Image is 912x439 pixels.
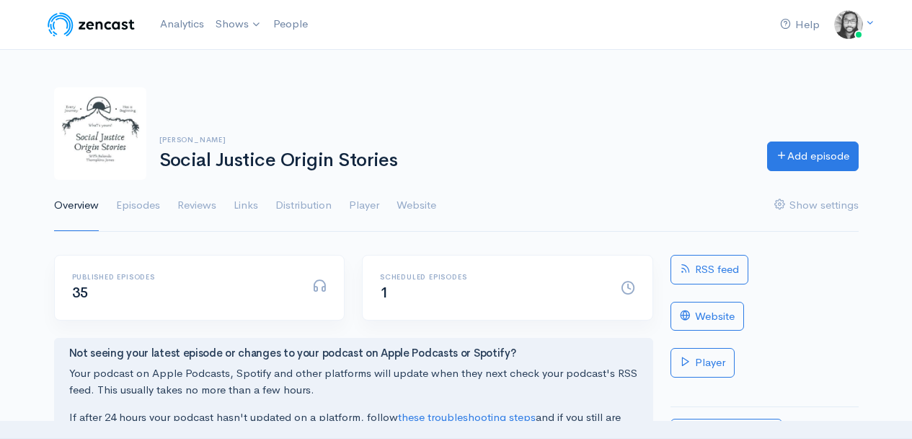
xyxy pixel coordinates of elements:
a: Website [397,180,436,232]
a: Player [670,348,735,378]
a: Player [349,180,379,232]
a: RSS feed [670,255,748,284]
a: Links [234,180,258,232]
a: Help [774,9,825,40]
span: 1 [380,284,389,302]
img: ZenCast Logo [45,10,137,39]
h1: Social Justice Origin Stories [159,150,750,171]
a: Overview [54,180,99,232]
h6: Scheduled episodes [380,273,603,281]
a: Episodes [116,180,160,232]
a: Analytics [154,9,210,40]
a: these troubleshooting steps [398,410,536,424]
a: Show settings [774,180,859,232]
a: Shows [210,9,267,40]
a: Website [670,302,744,331]
h4: Not seeing your latest episode or changes to your podcast on Apple Podcasts or Spotify? [69,347,638,360]
h6: [PERSON_NAME] [159,136,750,144]
img: ... [834,10,863,39]
a: People [267,9,314,40]
h6: Published episodes [72,273,296,281]
a: Distribution [275,180,332,232]
a: Add episode [767,142,859,171]
a: Reviews [177,180,216,232]
p: Your podcast on Apple Podcasts, Spotify and other platforms will update when they next check your... [69,365,638,398]
span: 35 [72,284,89,302]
